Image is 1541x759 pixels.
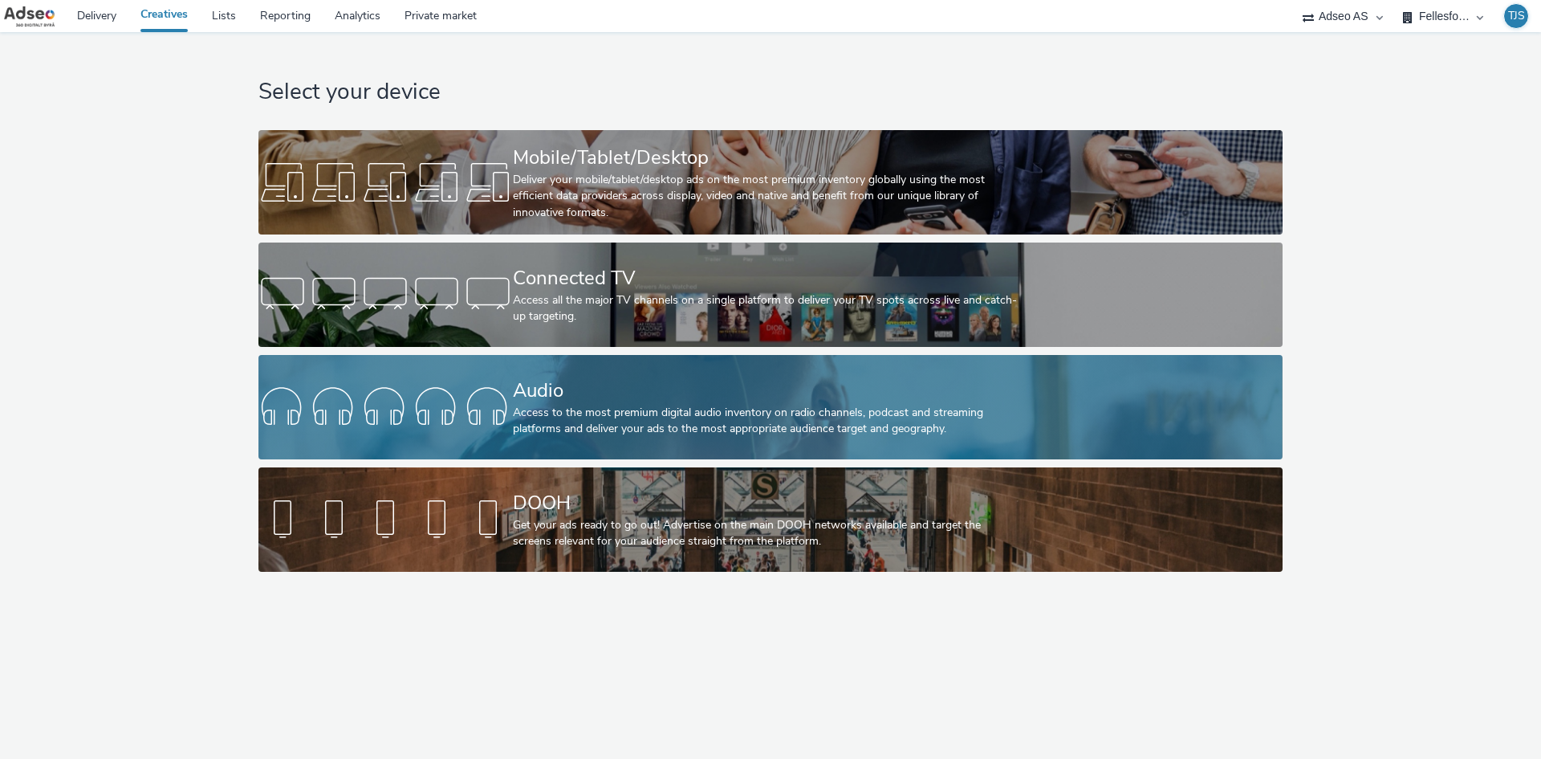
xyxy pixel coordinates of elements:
a: Mobile/Tablet/DesktopDeliver your mobile/tablet/desktop ads on the most premium inventory globall... [258,130,1282,235]
div: Access to the most premium digital audio inventory on radio channels, podcast and streaming platf... [513,405,1022,438]
div: Connected TV [513,264,1022,292]
img: undefined Logo [4,6,55,27]
div: DOOH [513,489,1022,517]
div: Audio [513,377,1022,405]
div: TJS [1508,4,1525,28]
a: DOOHGet your ads ready to go out! Advertise on the main DOOH networks available and target the sc... [258,467,1282,572]
div: Deliver your mobile/tablet/desktop ads on the most premium inventory globally using the most effi... [513,172,1022,221]
a: AudioAccess to the most premium digital audio inventory on radio channels, podcast and streaming ... [258,355,1282,459]
div: Mobile/Tablet/Desktop [513,144,1022,172]
div: Get your ads ready to go out! Advertise on the main DOOH networks available and target the screen... [513,517,1022,550]
div: Access all the major TV channels on a single platform to deliver your TV spots across live and ca... [513,292,1022,325]
h1: Select your device [258,77,1282,108]
a: Connected TVAccess all the major TV channels on a single platform to deliver your TV spots across... [258,243,1282,347]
